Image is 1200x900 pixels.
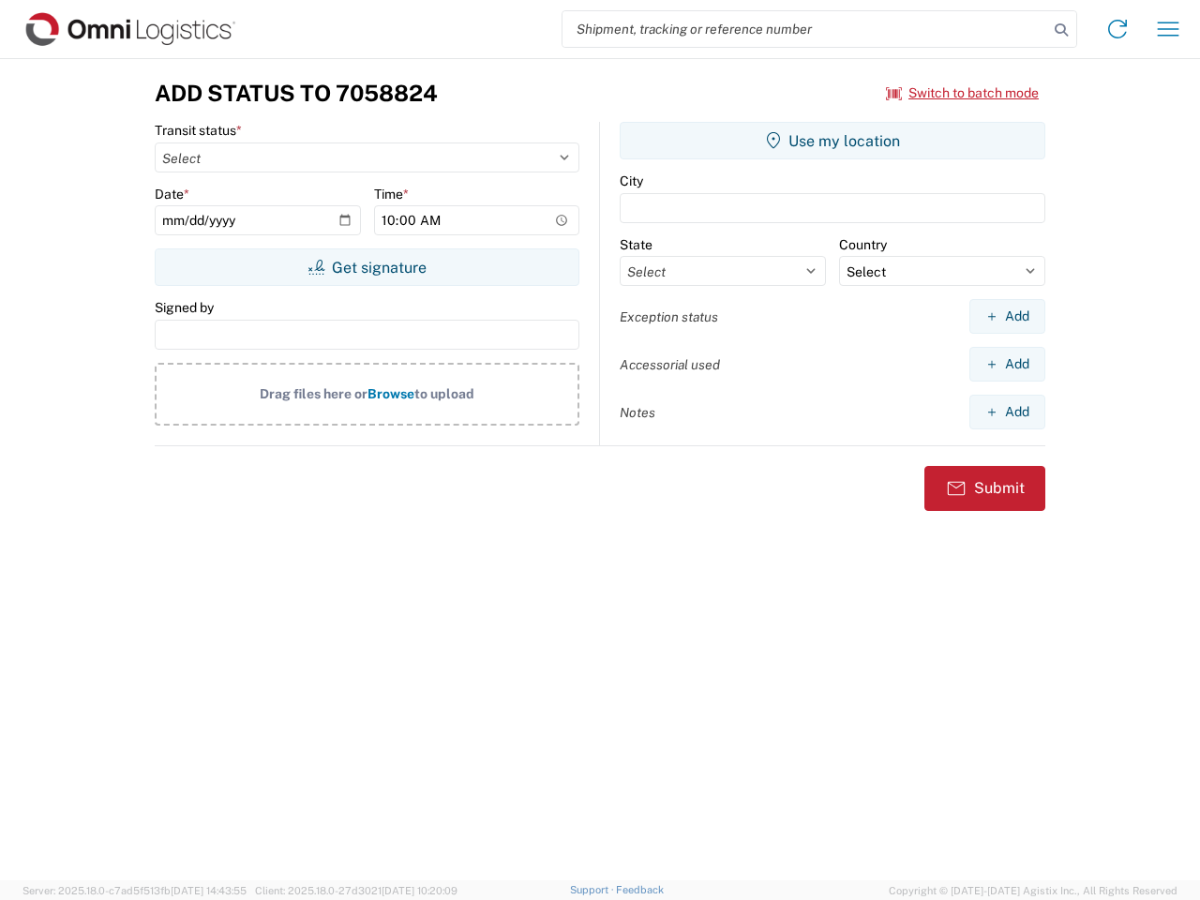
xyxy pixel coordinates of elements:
[620,236,652,253] label: State
[374,186,409,202] label: Time
[886,78,1039,109] button: Switch to batch mode
[620,356,720,373] label: Accessorial used
[969,395,1045,429] button: Add
[839,236,887,253] label: Country
[260,386,367,401] span: Drag files here or
[620,122,1045,159] button: Use my location
[382,885,457,896] span: [DATE] 10:20:09
[924,466,1045,511] button: Submit
[155,186,189,202] label: Date
[414,386,474,401] span: to upload
[620,308,718,325] label: Exception status
[155,122,242,139] label: Transit status
[570,884,617,895] a: Support
[969,299,1045,334] button: Add
[620,404,655,421] label: Notes
[889,882,1177,899] span: Copyright © [DATE]-[DATE] Agistix Inc., All Rights Reserved
[155,80,438,107] h3: Add Status to 7058824
[969,347,1045,382] button: Add
[616,884,664,895] a: Feedback
[171,885,247,896] span: [DATE] 14:43:55
[367,386,414,401] span: Browse
[22,885,247,896] span: Server: 2025.18.0-c7ad5f513fb
[562,11,1048,47] input: Shipment, tracking or reference number
[155,299,214,316] label: Signed by
[155,248,579,286] button: Get signature
[255,885,457,896] span: Client: 2025.18.0-27d3021
[620,172,643,189] label: City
